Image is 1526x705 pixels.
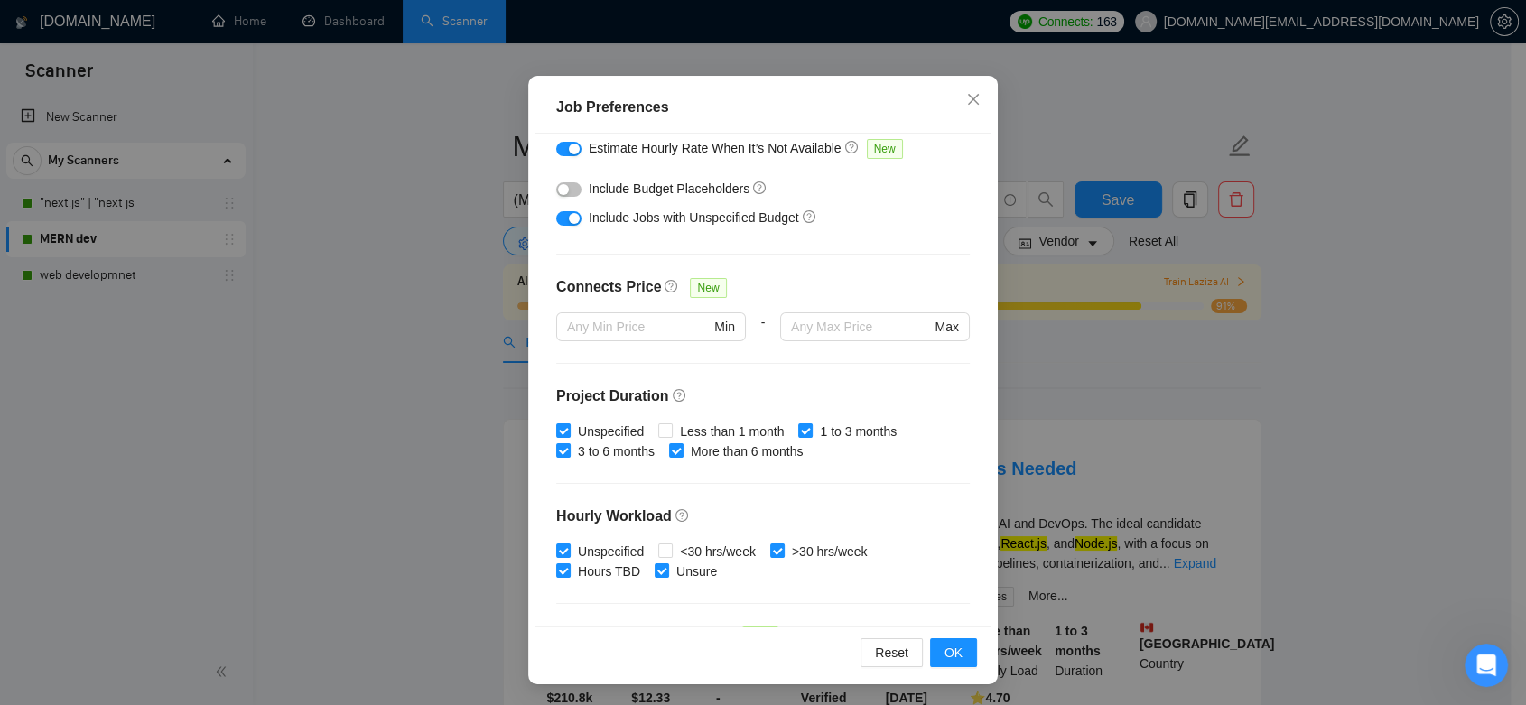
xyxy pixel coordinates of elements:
input: Any Min Price [567,317,711,337]
span: Hours TBD [571,561,647,581]
span: 1 to 3 months [813,422,904,441]
button: OK [930,638,977,667]
span: More than 6 months [684,441,811,461]
span: question-circle [673,388,687,403]
span: question-circle [753,181,768,195]
span: question-circle [803,209,817,224]
span: Max [935,317,959,337]
span: New [742,626,778,646]
div: - [746,312,780,363]
span: Unspecified [571,422,651,441]
h4: Connects Price [556,276,661,298]
span: close [966,92,981,107]
span: Min [714,317,735,337]
iframe: Intercom live chat [1465,644,1508,687]
h4: Project Duration [556,385,970,407]
span: 3 to 6 months [571,441,662,461]
span: New [690,278,726,298]
span: question-circle [665,279,679,293]
span: question-circle [845,140,860,154]
span: Include Budget Placeholders [589,181,749,196]
span: Include Jobs with Unspecified Budget [589,210,799,225]
span: Unsure [669,561,724,581]
span: OK [944,643,963,663]
span: <30 hrs/week [673,542,763,561]
span: Estimate Hourly Rate When It’s Not Available [589,141,842,155]
span: >30 hrs/week [785,542,875,561]
span: Reset [875,643,908,663]
div: Job Preferences [556,97,970,118]
h4: Hourly Workload [556,506,970,527]
span: Unspecified [571,542,651,561]
span: Less than 1 month [673,422,791,441]
input: Any Max Price [791,317,931,337]
span: question-circle [675,508,690,523]
span: New [867,139,903,159]
button: Close [949,76,998,125]
button: Reset [861,638,923,667]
